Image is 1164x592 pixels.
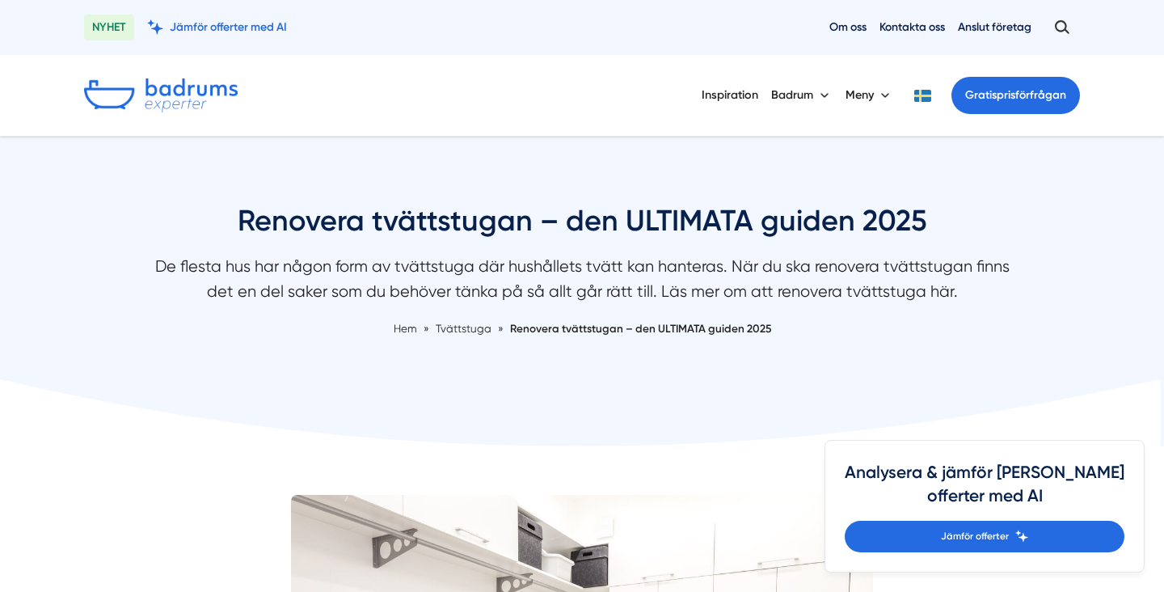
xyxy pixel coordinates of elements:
a: Hem [394,322,417,335]
a: Kontakta oss [879,19,945,35]
h1: Renovera tvättstugan – den ULTIMATA guiden 2025 [154,201,1010,254]
button: Meny [846,74,893,116]
button: Badrum [771,74,833,116]
a: Jämför offerter med AI [147,19,287,35]
a: Om oss [829,19,867,35]
span: Tvättstuga [436,322,491,335]
span: NYHET [84,15,134,40]
span: Gratis [965,88,997,102]
span: Jämför offerter [941,529,1009,544]
img: Badrumsexperter.se logotyp [84,78,238,112]
nav: Breadcrumb [154,320,1010,337]
span: » [424,320,429,337]
span: » [498,320,504,337]
a: Anslut företag [958,19,1031,35]
a: Gratisprisförfrågan [951,77,1080,114]
a: Renovera tvättstugan – den ULTIMATA guiden 2025 [510,322,771,335]
a: Inspiration [702,74,758,116]
a: Tvättstuga [436,322,494,335]
a: Jämför offerter [845,521,1124,552]
h4: Analysera & jämför [PERSON_NAME] offerter med AI [845,460,1124,521]
span: Jämför offerter med AI [170,19,287,35]
p: De flesta hus har någon form av tvättstuga där hushållets tvätt kan hanteras. När du ska renovera... [154,254,1010,313]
